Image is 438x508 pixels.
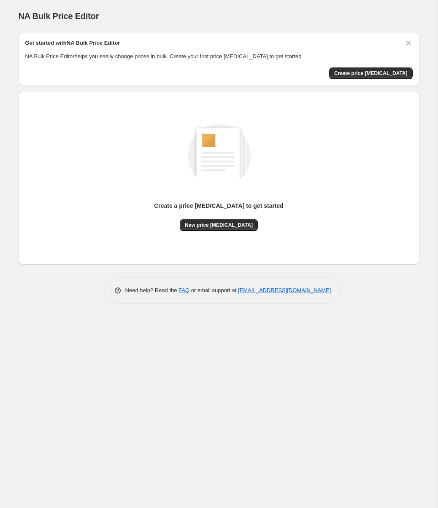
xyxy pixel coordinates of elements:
h2: Get started with NA Bulk Price Editor [25,39,120,47]
p: Create a price [MEDICAL_DATA] to get started [154,202,284,210]
a: FAQ [178,287,189,293]
button: Create price change job [329,67,413,79]
span: Create price [MEDICAL_DATA] [334,70,408,77]
button: Dismiss card [404,39,413,47]
span: New price [MEDICAL_DATA] [185,222,253,228]
span: or email support at [189,287,238,293]
p: NA Bulk Price Editor helps you easily change prices in bulk. Create your first price [MEDICAL_DAT... [25,52,413,61]
button: New price [MEDICAL_DATA] [180,219,258,231]
span: Need help? Read the [125,287,179,293]
span: NA Bulk Price Editor [19,11,99,21]
a: [EMAIL_ADDRESS][DOMAIN_NAME] [238,287,331,293]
